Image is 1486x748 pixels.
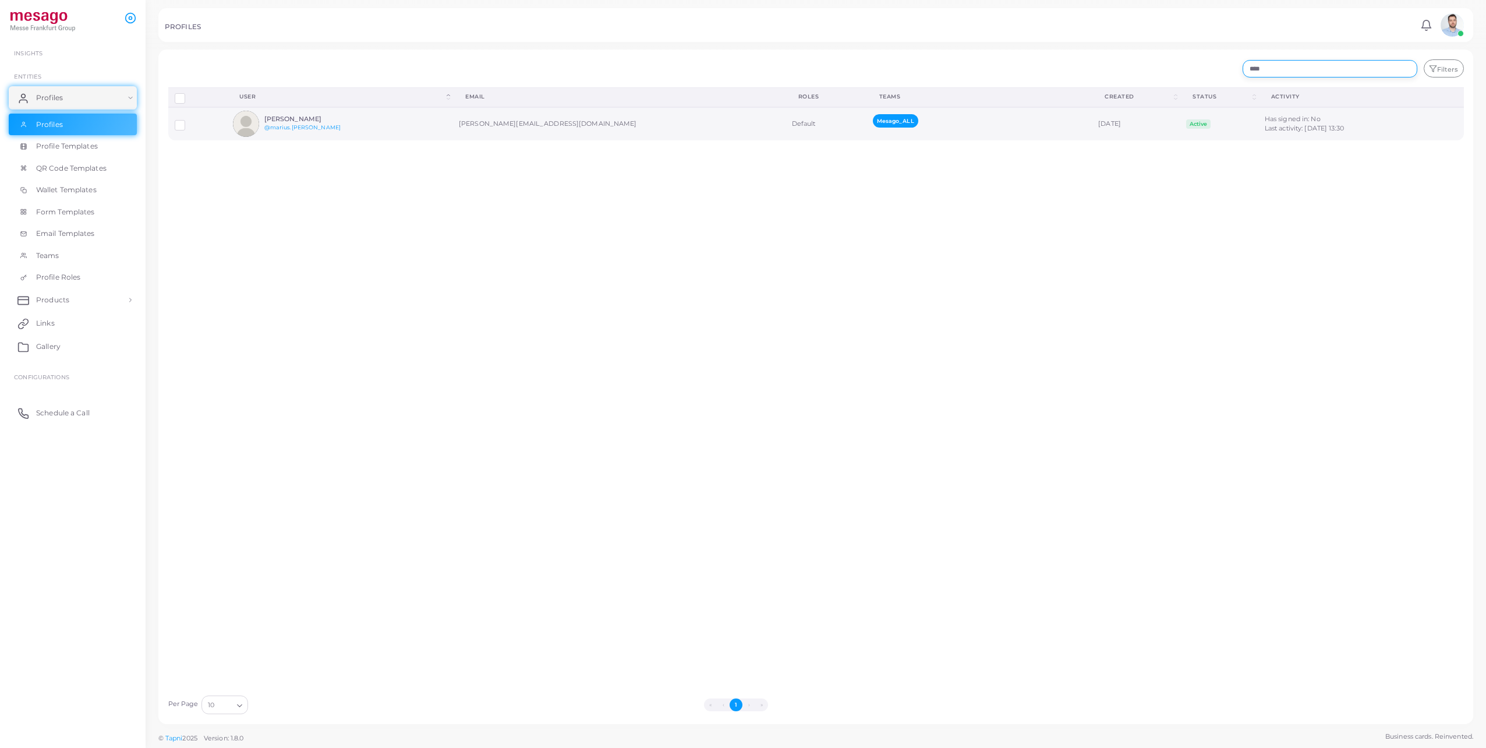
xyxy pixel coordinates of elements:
a: Tapni [165,734,183,742]
span: 10 [208,700,214,712]
a: QR Code Templates [9,157,137,179]
div: Roles [798,93,854,101]
span: © [158,733,243,743]
span: ENTITIES [14,73,41,80]
img: logo [10,11,75,33]
span: Business cards. Reinvented. [1385,732,1473,742]
span: Gallery [36,341,61,352]
span: Email Templates [36,228,95,239]
td: [DATE] [1092,107,1180,140]
img: avatar [1441,13,1464,37]
span: 2025 [182,733,197,743]
span: Mesago_ALL [873,114,918,128]
label: Per Page [168,700,199,709]
span: Profile Templates [36,141,98,151]
a: Profile Templates [9,135,137,157]
span: Profile Roles [36,272,80,283]
div: Email [465,93,773,101]
h5: PROFILES [165,23,201,31]
td: Default [786,107,866,140]
a: Profiles [9,86,137,110]
a: Form Templates [9,201,137,223]
button: Filters [1424,59,1463,78]
span: Active [1186,119,1211,129]
div: User [239,93,444,101]
ul: Pagination [251,698,1221,711]
img: avatar [233,111,259,137]
div: Created [1105,93,1172,101]
div: Status [1193,93,1250,101]
td: [PERSON_NAME][EMAIL_ADDRESS][DOMAIN_NAME] [452,107,786,140]
a: Schedule a Call [9,401,137,425]
span: Products [36,295,69,305]
span: Profiles [36,93,63,103]
span: Profiles [36,119,63,130]
span: Wallet Templates [36,185,97,195]
span: Configurations [14,373,69,380]
div: activity [1271,93,1406,101]
div: Search for option [201,696,248,714]
a: Email Templates [9,223,137,245]
a: Teams [9,245,137,267]
span: INSIGHTS [14,50,43,57]
a: @marius.[PERSON_NAME] [264,124,341,130]
a: Links [9,312,137,335]
span: Teams [36,250,59,261]
span: Schedule a Call [36,408,90,418]
a: avatar [1437,13,1467,37]
h6: [PERSON_NAME] [264,115,350,123]
span: Version: 1.8.0 [204,734,244,742]
span: QR Code Templates [36,163,107,174]
th: Action [1419,87,1464,107]
span: Form Templates [36,207,95,217]
a: Gallery [9,335,137,358]
span: Links [36,318,55,329]
a: Wallet Templates [9,179,137,201]
a: Profiles [9,114,137,136]
th: Row-selection [168,87,227,107]
a: Profile Roles [9,266,137,288]
a: Products [9,288,137,312]
input: Search for option [215,699,232,712]
button: Go to page 1 [730,698,742,711]
div: Teams [879,93,1080,101]
span: Last activity: [DATE] 13:30 [1265,124,1344,132]
span: Has signed in: No [1265,115,1321,123]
